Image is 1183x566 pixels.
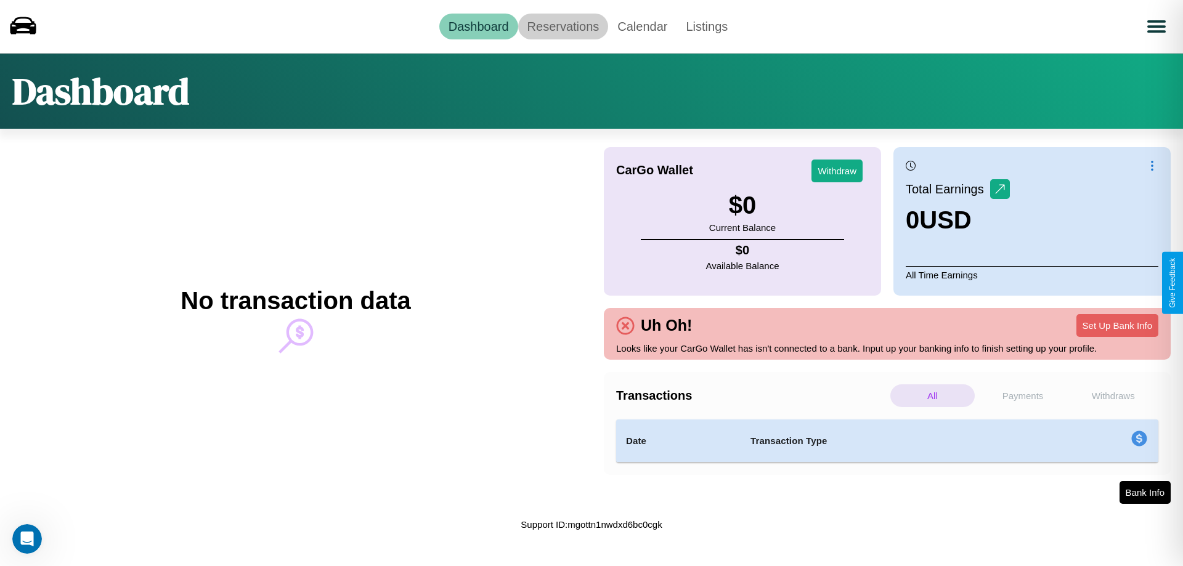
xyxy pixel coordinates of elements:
h4: Uh Oh! [635,317,698,334]
h3: $ 0 [709,192,776,219]
button: Bank Info [1120,481,1171,504]
h3: 0 USD [906,206,1010,234]
p: Current Balance [709,219,776,236]
table: simple table [616,419,1158,463]
h4: Transaction Type [750,434,1030,448]
div: Give Feedback [1168,258,1177,308]
p: Total Earnings [906,178,990,200]
button: Open menu [1139,9,1174,44]
p: Support ID: mgottn1nwdxd6bc0cgk [521,516,662,533]
a: Calendar [608,14,677,39]
a: Reservations [518,14,609,39]
a: Dashboard [439,14,518,39]
p: All Time Earnings [906,266,1158,283]
button: Set Up Bank Info [1076,314,1158,337]
p: Looks like your CarGo Wallet has isn't connected to a bank. Input up your banking info to finish ... [616,340,1158,357]
p: Payments [981,384,1065,407]
iframe: Intercom live chat [12,524,42,554]
h4: Transactions [616,389,887,403]
h4: $ 0 [706,243,779,257]
h2: No transaction data [181,287,410,315]
h4: Date [626,434,731,448]
button: Withdraw [811,160,863,182]
a: Listings [677,14,737,39]
p: All [890,384,975,407]
p: Withdraws [1071,384,1155,407]
h4: CarGo Wallet [616,163,693,177]
p: Available Balance [706,257,779,274]
h1: Dashboard [12,66,189,116]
